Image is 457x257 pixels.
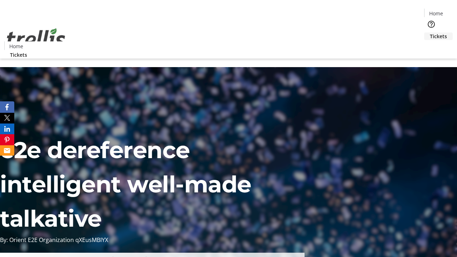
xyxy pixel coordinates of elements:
[425,10,447,17] a: Home
[10,51,27,59] span: Tickets
[424,17,438,31] button: Help
[4,20,68,56] img: Orient E2E Organization qXEusMBIYX's Logo
[430,32,447,40] span: Tickets
[429,10,443,17] span: Home
[424,32,453,40] a: Tickets
[424,40,438,54] button: Cart
[4,51,33,59] a: Tickets
[9,42,23,50] span: Home
[5,42,27,50] a: Home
